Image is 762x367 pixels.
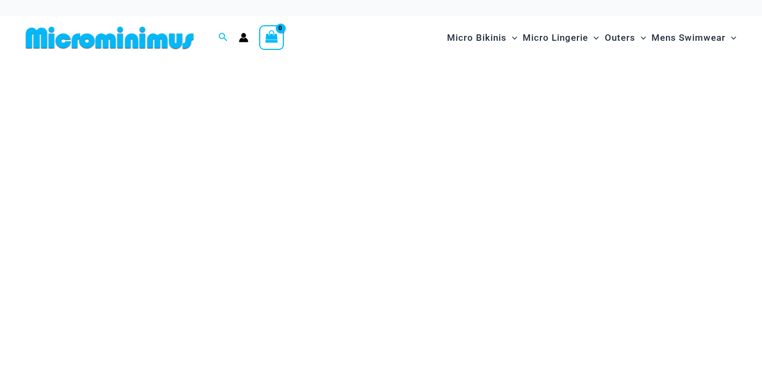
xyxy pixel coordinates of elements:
[602,21,649,54] a: OutersMenu ToggleMenu Toggle
[520,21,602,54] a: Micro LingerieMenu ToggleMenu Toggle
[726,24,736,52] span: Menu Toggle
[239,33,248,42] a: Account icon link
[444,21,520,54] a: Micro BikinisMenu ToggleMenu Toggle
[523,24,588,52] span: Micro Lingerie
[605,24,635,52] span: Outers
[588,24,599,52] span: Menu Toggle
[649,21,739,54] a: Mens SwimwearMenu ToggleMenu Toggle
[21,26,198,50] img: MM SHOP LOGO FLAT
[443,20,741,56] nav: Site Navigation
[259,25,284,50] a: View Shopping Cart, empty
[635,24,646,52] span: Menu Toggle
[447,24,507,52] span: Micro Bikinis
[218,31,228,45] a: Search icon link
[651,24,726,52] span: Mens Swimwear
[507,24,517,52] span: Menu Toggle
